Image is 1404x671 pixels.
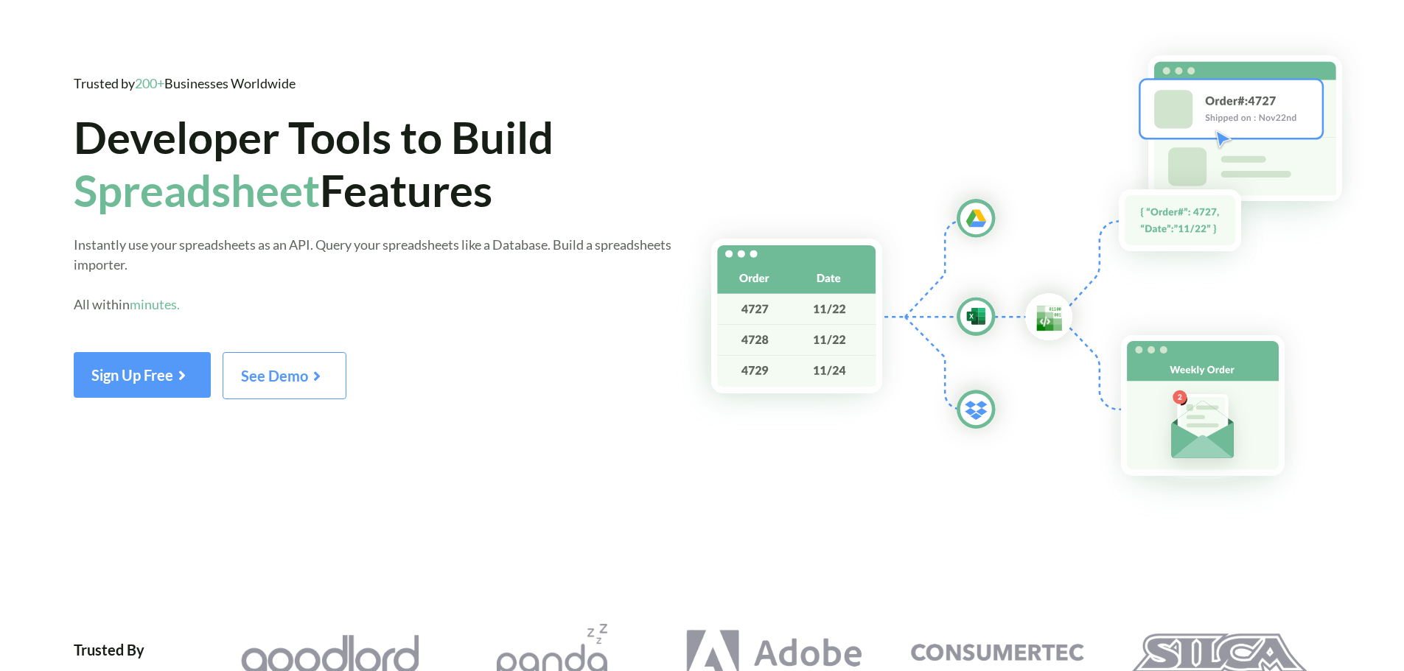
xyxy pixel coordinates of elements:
span: Developer Tools to Build Features [74,110,553,217]
a: See Demo [223,372,346,384]
span: Trusted by Businesses Worldwide [74,75,296,91]
span: See Demo [241,367,328,384]
span: minutes. [130,296,180,312]
img: Hero Spreadsheet Flow [674,29,1404,521]
span: Spreadsheet [74,164,320,217]
button: Sign Up Free [74,352,211,398]
button: See Demo [223,352,346,399]
span: Sign Up Free [91,366,193,384]
span: Instantly use your spreadsheets as an API. Query your spreadsheets like a Database. Build a sprea... [74,236,671,312]
span: 200+ [135,75,164,91]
